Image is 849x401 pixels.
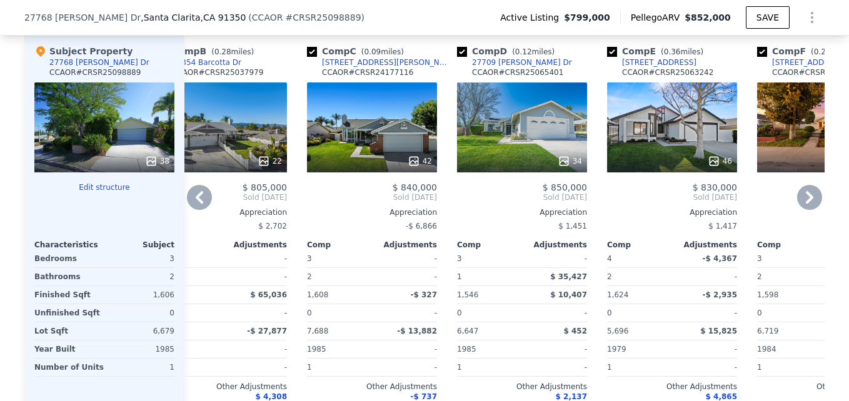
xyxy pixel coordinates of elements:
div: [STREET_ADDRESS] [622,57,696,67]
span: 0.28 [214,47,231,56]
span: , CA 91350 [201,12,246,22]
div: 1 [457,359,520,376]
div: Adjustments [672,240,737,250]
div: - [224,250,287,267]
div: Comp C [307,45,409,57]
div: Bathrooms [34,268,102,285]
a: [STREET_ADDRESS] [607,57,696,67]
div: - [224,359,287,376]
div: 2 [607,268,670,285]
div: Appreciation [457,207,587,217]
span: $ 35,427 [550,272,587,281]
div: 22 [258,155,282,167]
div: 27768 [PERSON_NAME] Dr [49,57,149,67]
span: -$ 4,367 [703,254,737,263]
div: 1985 [107,340,174,358]
span: $ 65,036 [250,290,287,299]
span: -$ 6,866 [406,222,437,230]
span: -$ 327 [410,290,437,299]
span: 0.12 [515,47,532,56]
span: $ 850,000 [543,182,587,192]
div: Subject Property [34,45,133,57]
div: 1 [457,268,520,285]
span: 1,598 [757,290,778,299]
div: 1 [757,359,820,376]
div: 3 [107,250,174,267]
div: 46 [708,155,732,167]
span: 7,688 [307,327,328,335]
div: 27709 [PERSON_NAME] Dr [472,57,572,67]
div: Subject [104,240,174,250]
span: 5,696 [607,327,628,335]
div: 1985 [457,340,520,358]
span: $ 10,407 [550,290,587,299]
div: - [374,268,437,285]
div: 1985 [157,340,219,358]
button: Show Options [800,5,825,30]
div: Comp [157,240,222,250]
div: - [374,340,437,358]
div: Bedrooms [34,250,102,267]
span: Sold [DATE] [157,192,287,202]
div: - [374,250,437,267]
div: Adjustments [522,240,587,250]
span: 4 [607,254,612,263]
span: Sold [DATE] [307,192,437,202]
span: $ 452 [563,327,587,335]
div: 22354 Barcotta Dr [172,57,241,67]
span: 27768 [PERSON_NAME] Dr [24,11,141,24]
span: ( miles) [656,47,708,56]
span: $ 15,825 [700,327,737,335]
div: 1 [157,359,219,376]
div: 2 [757,268,820,285]
a: 27709 [PERSON_NAME] Dr [457,57,572,67]
button: SAVE [746,6,790,29]
div: Comp [457,240,522,250]
span: 6,647 [457,327,478,335]
div: 2 [157,268,219,285]
div: CCAOR # CRSR25098889 [49,67,141,77]
div: ( ) [248,11,364,24]
div: Comp E [607,45,708,57]
div: 1 [607,359,670,376]
div: Appreciation [607,207,737,217]
div: Comp [757,240,822,250]
span: $799,000 [564,11,610,24]
div: - [374,359,437,376]
div: 2 [307,268,369,285]
div: CCAOR # CRSR25063242 [622,67,713,77]
div: 42 [408,155,432,167]
div: Appreciation [307,207,437,217]
div: - [525,304,587,322]
div: 1979 [607,340,670,358]
span: 3 [757,254,762,263]
a: 22354 Barcotta Dr [157,57,241,67]
div: Other Adjustments [157,382,287,392]
span: $ 805,000 [243,182,287,192]
span: ( miles) [356,47,409,56]
span: 0.09 [364,47,381,56]
div: - [525,250,587,267]
div: Unfinished Sqft [34,304,102,322]
span: 1,624 [607,290,628,299]
div: - [224,340,287,358]
div: Comp [307,240,372,250]
div: - [525,359,587,376]
span: $ 2,137 [556,392,587,401]
div: 38 [145,155,169,167]
span: -$ 2,935 [703,290,737,299]
div: - [675,304,737,322]
span: 0.36 [664,47,681,56]
span: -$ 737 [410,392,437,401]
span: $852,000 [685,12,731,22]
span: 6,719 [757,327,778,335]
a: [STREET_ADDRESS][PERSON_NAME] [307,57,452,67]
span: Sold [DATE] [607,192,737,202]
div: - [675,359,737,376]
div: [STREET_ADDRESS] [772,57,846,67]
div: 1,606 [107,286,174,304]
div: - [525,340,587,358]
span: 0 [607,309,612,317]
a: [STREET_ADDRESS] [757,57,846,67]
div: Comp B [157,45,259,57]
